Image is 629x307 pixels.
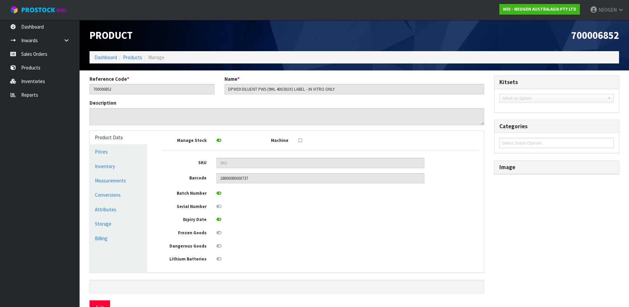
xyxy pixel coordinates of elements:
label: SKU [157,158,212,166]
a: Product Data [90,131,147,144]
h3: Kitsets [499,79,614,85]
a: Products [123,54,142,60]
label: Dangerous Goods [157,241,212,250]
span: 700006852 [571,29,619,42]
span: Product [90,29,133,42]
label: Barcode [157,173,212,181]
label: Expiry Date [157,215,212,223]
small: WMS [56,7,67,14]
span: Manage [148,54,164,60]
a: Prices [90,145,147,158]
a: Conversions [90,188,147,202]
label: Frozen Goods [157,228,212,236]
a: Inventory [90,159,147,173]
label: Batch Number [157,188,212,197]
h3: Image [499,164,614,170]
input: Name [224,84,484,94]
img: cube-alt.png [10,6,18,14]
span: NEOGEN [598,7,617,13]
label: Description [90,99,116,106]
input: Reference Code [90,84,215,94]
a: Storage [90,217,147,231]
label: Lithium Batteries [157,254,212,262]
a: Dashboard [94,54,117,60]
input: Barcode [217,173,424,183]
label: Serial Number [157,202,212,210]
label: Name [224,75,240,82]
a: Billing [90,232,147,245]
label: Manage Stock [157,136,212,144]
input: SKU [217,158,424,168]
span: Select an Option [502,94,605,102]
a: Attributes [90,203,147,216]
label: Reference Code [90,75,129,82]
label: Machine [239,136,293,144]
a: Measurements [90,174,147,187]
h3: Categories [499,123,614,130]
strong: N03 - NEOGEN AUSTRALASIA PTY LTD [503,6,576,12]
span: ProStock [21,6,55,14]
